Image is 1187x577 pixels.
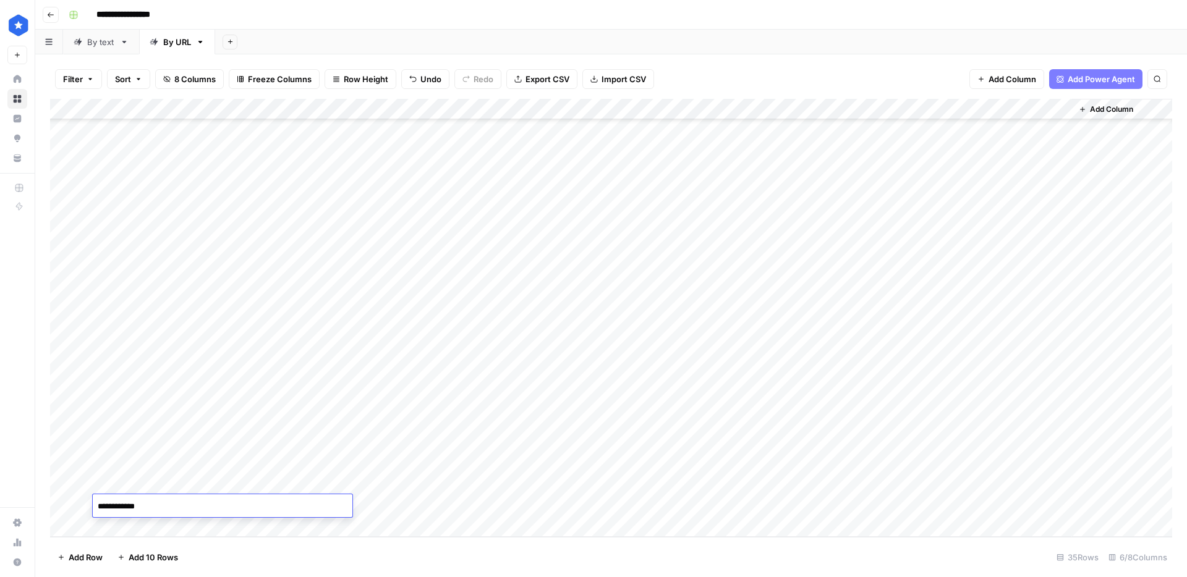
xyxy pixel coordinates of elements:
span: Export CSV [525,73,569,85]
button: Row Height [325,69,396,89]
a: Home [7,69,27,89]
span: Row Height [344,73,388,85]
span: Add Column [989,73,1036,85]
a: Browse [7,89,27,109]
span: Import CSV [602,73,646,85]
span: Add 10 Rows [129,551,178,563]
a: Your Data [7,148,27,168]
button: Import CSV [582,69,654,89]
button: 8 Columns [155,69,224,89]
div: 6/8 Columns [1104,547,1172,567]
button: Filter [55,69,102,89]
span: Redo [474,73,493,85]
button: Export CSV [506,69,577,89]
button: Add Row [50,547,110,567]
button: Redo [454,69,501,89]
button: Sort [107,69,150,89]
button: Add Power Agent [1049,69,1142,89]
a: By text [63,30,139,54]
button: Freeze Columns [229,69,320,89]
span: Sort [115,73,131,85]
span: Add Row [69,551,103,563]
span: Add Column [1090,104,1133,115]
span: Filter [63,73,83,85]
button: Undo [401,69,449,89]
div: 35 Rows [1052,547,1104,567]
button: Help + Support [7,552,27,572]
a: By URL [139,30,215,54]
button: Add Column [1074,101,1138,117]
img: ConsumerAffairs Logo [7,14,30,36]
span: 8 Columns [174,73,216,85]
div: By text [87,36,115,48]
div: By URL [163,36,191,48]
button: Add Column [969,69,1044,89]
button: Workspace: ConsumerAffairs [7,10,27,41]
a: Usage [7,533,27,552]
a: Insights [7,109,27,128]
a: Opportunities [7,128,27,148]
button: Add 10 Rows [110,547,185,567]
span: Undo [420,73,441,85]
a: Settings [7,513,27,533]
span: Freeze Columns [248,73,312,85]
span: Add Power Agent [1068,73,1135,85]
